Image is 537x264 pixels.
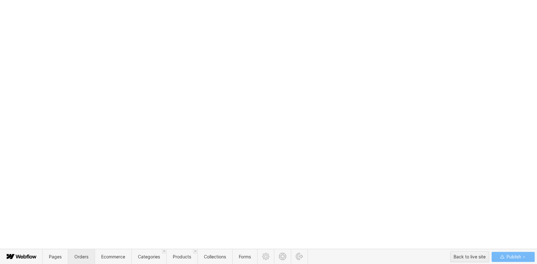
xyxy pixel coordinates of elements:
span: Orders [74,254,88,259]
span: Ecommerce [101,254,125,259]
span: Pages [49,254,62,259]
span: Collections [204,254,226,259]
a: Close 'Categories' tab [162,249,166,253]
span: Categories [138,254,160,259]
span: Forms [239,254,251,259]
span: Products [173,254,191,259]
button: Publish [492,252,535,262]
div: Back to live site [454,252,486,262]
button: Back to live site [450,251,489,262]
span: Publish [505,252,521,262]
span: Text us [2,15,19,21]
a: Close 'Products' tab [193,249,197,253]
